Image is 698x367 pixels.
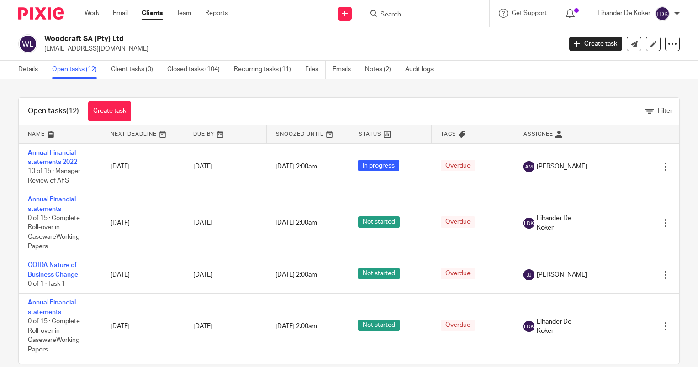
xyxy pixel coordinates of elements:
span: 0 of 1 · Task 1 [28,281,65,287]
span: Overdue [441,160,475,171]
h1: Open tasks [28,106,79,116]
a: Clients [142,9,163,18]
a: Annual Financial statements 2022 [28,150,77,165]
span: Status [359,131,381,136]
span: [DATE] [193,323,212,330]
a: Work [85,9,99,18]
span: Get Support [512,10,547,16]
span: [DATE] [193,272,212,278]
span: Not started [358,320,400,331]
span: In progress [358,160,399,171]
a: Client tasks (0) [111,61,160,79]
img: svg%3E [655,6,670,21]
span: Overdue [441,268,475,279]
a: COIDA Nature of Business Change [28,262,78,278]
a: Email [113,9,128,18]
td: [DATE] [101,294,184,359]
span: Lihander De Koker [537,317,588,336]
img: svg%3E [523,218,534,229]
a: Open tasks (12) [52,61,104,79]
img: Pixie [18,7,64,20]
span: [DATE] 2:00am [275,272,317,278]
img: svg%3E [523,161,534,172]
span: [DATE] 2:00am [275,163,317,170]
a: Notes (2) [365,61,398,79]
td: [DATE] [101,143,184,190]
a: Annual Financial statements [28,196,76,212]
span: 0 of 15 · Complete Roll-over in CasewareWorking Papers [28,318,80,353]
span: 0 of 15 · Complete Roll-over in CasewareWorking Papers [28,215,80,250]
span: [PERSON_NAME] [537,270,587,279]
input: Search [380,11,462,19]
a: Team [176,9,191,18]
span: [DATE] [193,163,212,170]
span: Not started [358,216,400,228]
span: Filter [658,108,672,114]
img: svg%3E [18,34,37,53]
a: Details [18,61,45,79]
p: Lihander De Koker [598,9,650,18]
h2: Woodcraft SA (Pty) Ltd [44,34,453,44]
span: Tags [441,131,456,136]
img: svg%3E [523,321,534,332]
span: Overdue [441,320,475,331]
p: [EMAIL_ADDRESS][DOMAIN_NAME] [44,44,555,53]
span: (12) [66,107,79,115]
a: Create task [569,37,622,51]
img: svg%3E [523,269,534,280]
span: [PERSON_NAME] [537,162,587,171]
a: Create task [88,101,131,121]
span: Snoozed Until [276,131,324,136]
td: [DATE] [101,256,184,294]
td: [DATE] [101,190,184,256]
span: Not started [358,268,400,279]
a: Audit logs [405,61,440,79]
a: Closed tasks (104) [167,61,227,79]
a: Recurring tasks (11) [234,61,298,79]
a: Annual Financial statements [28,299,76,315]
a: Files [305,61,326,79]
span: [DATE] 2:00am [275,323,317,330]
span: Overdue [441,216,475,228]
a: Emails [333,61,358,79]
span: Lihander De Koker [537,214,588,232]
span: 10 of 15 · Manager Review of AFS [28,168,80,184]
span: [DATE] [193,220,212,226]
a: Reports [205,9,228,18]
span: [DATE] 2:00am [275,220,317,226]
